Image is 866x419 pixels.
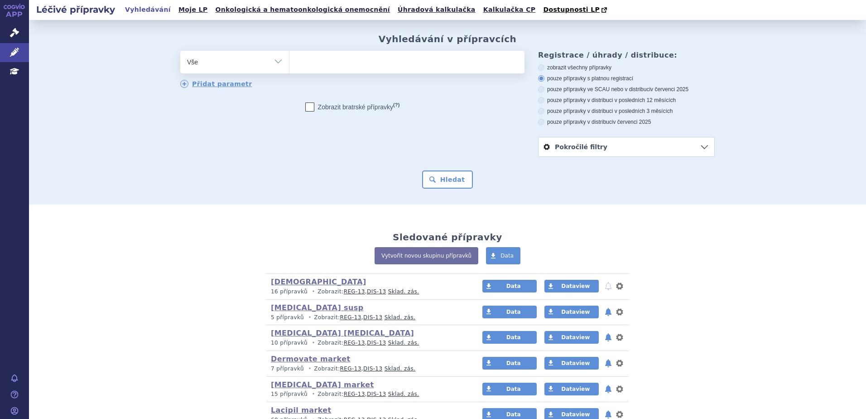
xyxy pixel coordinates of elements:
a: Dostupnosti LP [540,4,611,16]
label: zobrazit všechny přípravky [538,64,715,71]
button: notifikace [604,384,613,395]
button: notifikace [604,332,613,343]
a: DIS-13 [367,340,386,346]
a: [MEDICAL_DATA] market [271,380,374,389]
a: Vytvořit novou skupinu přípravků [375,247,478,264]
a: Přidat parametr [180,80,252,88]
a: Data [482,331,537,344]
span: Data [500,253,514,259]
a: REG-13 [344,340,365,346]
label: pouze přípravky s platnou registrací [538,75,715,82]
h2: Léčivé přípravky [29,3,122,16]
a: DIS-13 [367,391,386,397]
span: Data [506,360,521,366]
a: Dataview [544,280,599,292]
span: v červenci 2025 [613,119,651,125]
button: notifikace [604,358,613,369]
p: Zobrazit: , [271,288,465,296]
button: Hledat [422,171,473,189]
a: Sklad. zás. [385,365,416,372]
span: 5 přípravků [271,314,304,321]
button: notifikace [604,307,613,317]
a: Sklad. zás. [385,314,416,321]
span: Dataview [561,360,590,366]
a: Dataview [544,331,599,344]
p: Zobrazit: , [271,390,465,398]
label: pouze přípravky v distribuci v posledních 12 měsících [538,97,715,104]
i: • [309,390,318,398]
span: Dataview [561,309,590,315]
a: Lacipil market [271,406,332,414]
a: Vyhledávání [122,4,173,16]
i: • [309,288,318,296]
span: 16 přípravků [271,288,308,295]
a: [DEMOGRAPHIC_DATA] [271,278,366,286]
a: REG-13 [344,391,365,397]
a: Dataview [544,357,599,370]
label: pouze přípravky ve SCAU nebo v distribuci [538,86,715,93]
button: nastavení [615,332,624,343]
a: Kalkulačka CP [481,4,539,16]
a: Data [486,247,520,264]
span: 7 přípravků [271,365,304,372]
a: Moje LP [176,4,210,16]
h3: Registrace / úhrady / distribuce: [538,51,715,59]
span: Data [506,334,521,341]
a: Dataview [544,383,599,395]
a: DIS-13 [363,314,382,321]
i: • [309,339,318,347]
i: • [306,365,314,373]
a: Data [482,383,537,395]
a: Úhradová kalkulačka [395,4,478,16]
a: Pokročilé filtry [539,137,714,156]
button: nastavení [615,281,624,292]
abbr: (?) [393,102,399,108]
a: REG-13 [340,365,361,372]
a: Sklad. zás. [388,340,419,346]
button: nastavení [615,358,624,369]
span: v červenci 2025 [650,86,688,93]
p: Zobrazit: , [271,314,465,322]
span: Data [506,283,521,289]
a: Onkologická a hematoonkologická onemocnění [212,4,393,16]
span: Dataview [561,334,590,341]
h2: Sledované přípravky [393,232,502,243]
a: DIS-13 [363,365,382,372]
a: DIS-13 [367,288,386,295]
span: Dataview [561,411,590,418]
a: Sklad. zás. [388,288,419,295]
span: Data [506,386,521,392]
button: notifikace [604,281,613,292]
span: 10 přípravků [271,340,308,346]
a: Data [482,306,537,318]
p: Zobrazit: , [271,339,465,347]
span: Data [506,309,521,315]
span: Dataview [561,283,590,289]
span: Dataview [561,386,590,392]
i: • [306,314,314,322]
a: Dermovate market [271,355,350,363]
a: REG-13 [344,288,365,295]
span: Data [506,411,521,418]
button: nastavení [615,307,624,317]
a: Data [482,357,537,370]
a: [MEDICAL_DATA] [MEDICAL_DATA] [271,329,414,337]
span: 15 přípravků [271,391,308,397]
button: nastavení [615,384,624,395]
a: Sklad. zás. [388,391,419,397]
label: Zobrazit bratrské přípravky [305,102,400,112]
a: Dataview [544,306,599,318]
p: Zobrazit: , [271,365,465,373]
h2: Vyhledávání v přípravcích [379,34,517,44]
label: pouze přípravky v distribuci v posledních 3 měsících [538,107,715,115]
a: Data [482,280,537,292]
a: [MEDICAL_DATA] susp [271,303,364,312]
span: Dostupnosti LP [543,6,600,13]
a: REG-13 [340,314,361,321]
label: pouze přípravky v distribuci [538,118,715,126]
